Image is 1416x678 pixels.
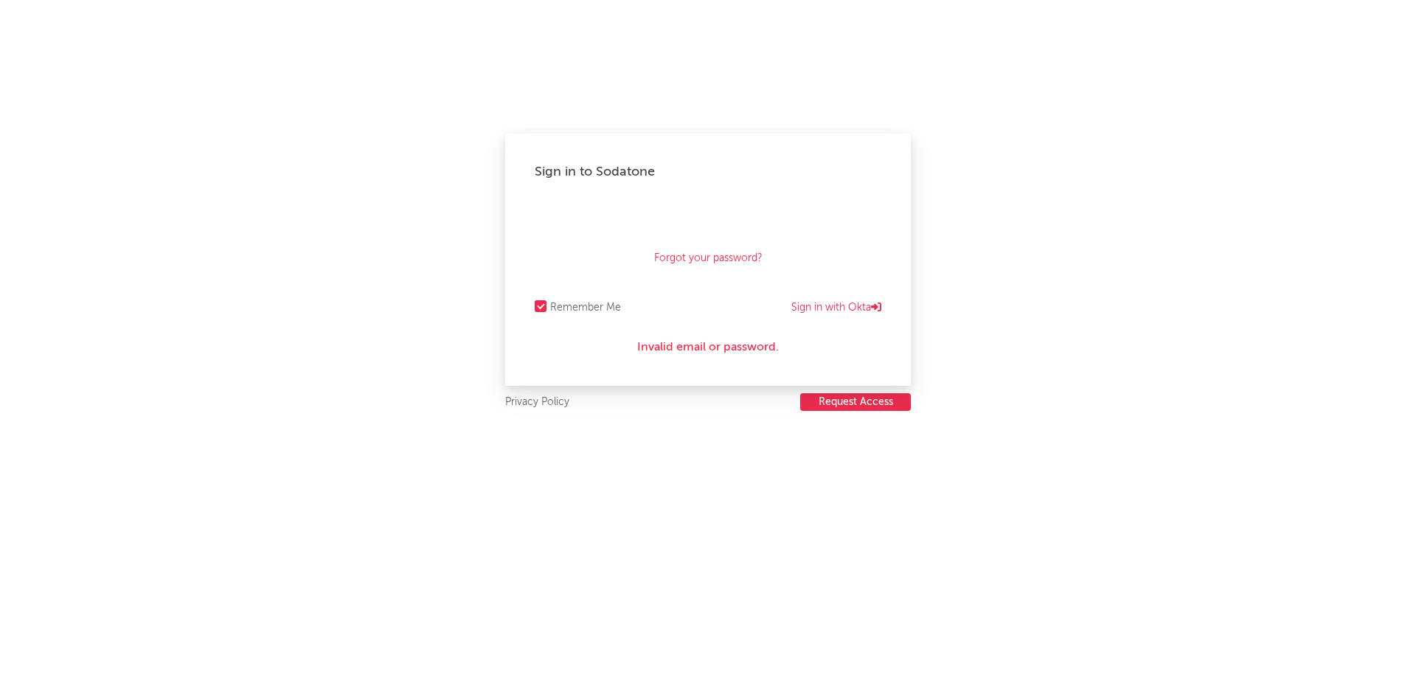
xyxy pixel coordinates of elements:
[791,299,881,316] a: Sign in with Okta
[535,163,881,181] div: Sign in to Sodatone
[505,393,569,412] a: Privacy Policy
[654,249,763,267] a: Forgot your password?
[550,299,621,316] div: Remember Me
[800,393,911,412] a: Request Access
[535,339,881,356] div: Invalid email or password.
[800,393,911,411] button: Request Access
